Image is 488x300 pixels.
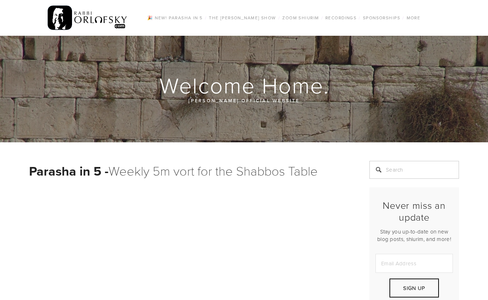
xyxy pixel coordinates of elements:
h1: Weekly 5m vort for the Shabbos Table [29,161,351,181]
a: Zoom Shiurim [280,13,321,23]
img: RabbiOrlofsky.com [48,4,128,32]
span: / [402,15,404,21]
h2: Never miss an update [375,200,453,223]
span: Sign Up [403,284,425,292]
h1: Welcome Home. [29,74,460,97]
span: / [278,15,280,21]
p: [PERSON_NAME] official website [72,97,416,104]
strong: Parasha in 5 - [29,162,109,180]
span: / [359,15,360,21]
a: 🎉 NEW! Parasha in 5 [145,13,205,23]
a: The [PERSON_NAME] Show [207,13,278,23]
a: Recordings [323,13,359,23]
input: Search [369,161,459,179]
span: / [321,15,323,21]
a: Sponsorships [361,13,402,23]
span: / [205,15,207,21]
input: Email Address [375,254,453,273]
a: More [405,13,423,23]
button: Sign Up [389,279,439,297]
p: Stay you up-to-date on new blog posts, shiurim, and more! [375,228,453,243]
